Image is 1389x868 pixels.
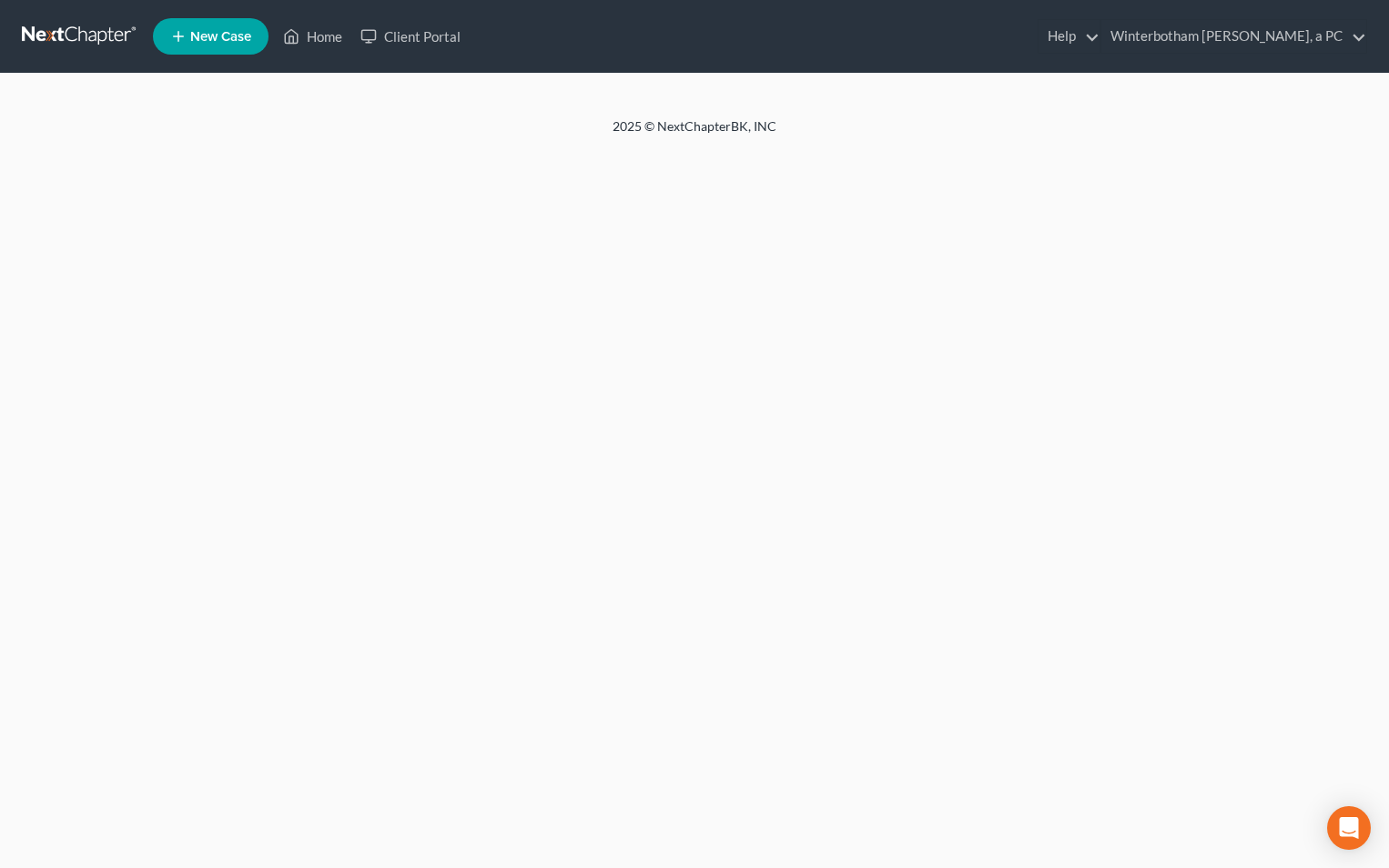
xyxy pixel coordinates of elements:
[274,20,351,53] a: Home
[153,18,269,55] new-legal-case-button: New Case
[1039,20,1100,53] a: Help
[1327,806,1371,850] div: Open Intercom Messenger
[351,20,470,53] a: Client Portal
[176,117,1213,150] div: 2025 © NextChapterBK, INC
[1101,20,1366,53] a: Winterbotham [PERSON_NAME], a PC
